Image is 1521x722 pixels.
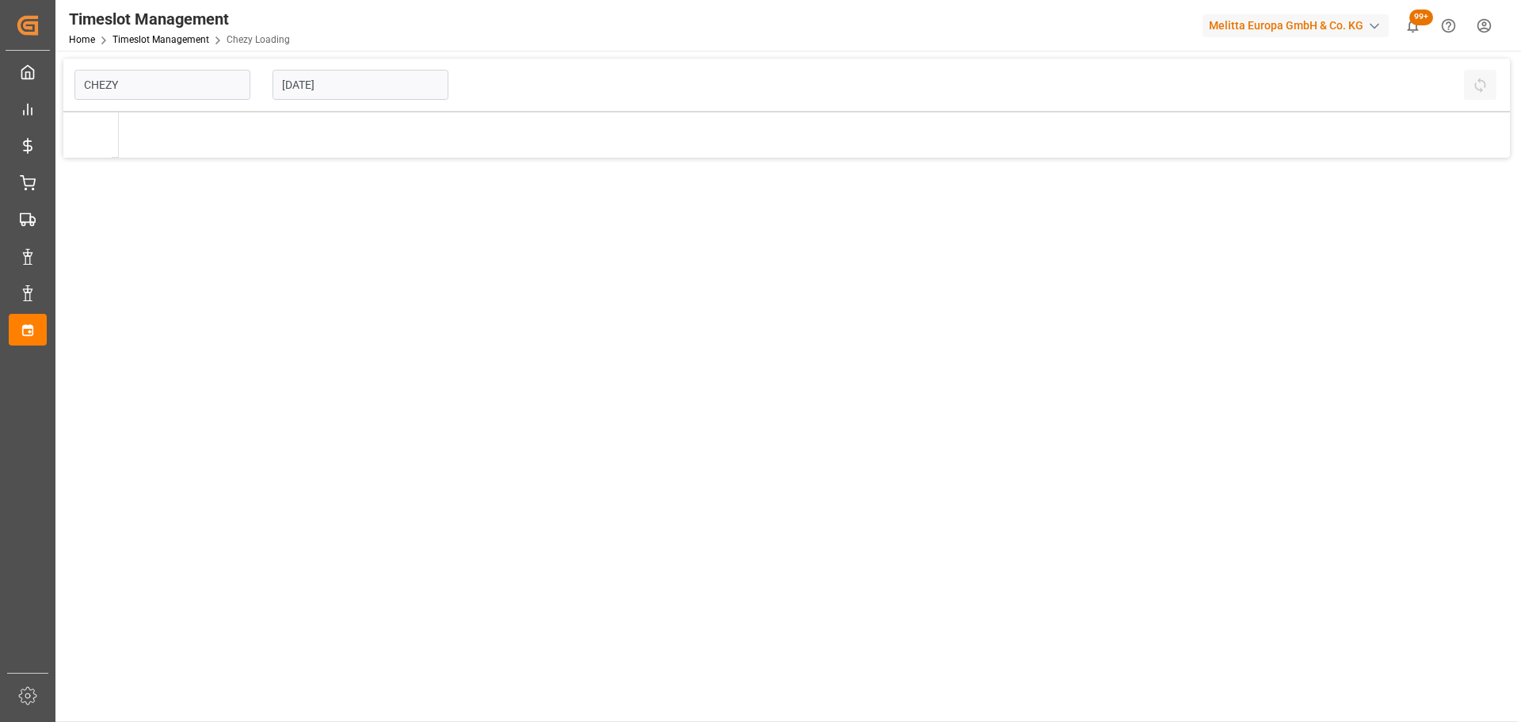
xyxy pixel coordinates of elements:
[1431,8,1466,44] button: Help Center
[1203,14,1389,37] div: Melitta Europa GmbH & Co. KG
[69,7,290,31] div: Timeslot Management
[74,70,250,100] input: Type to search/select
[1409,10,1433,25] span: 99+
[112,34,209,45] a: Timeslot Management
[273,70,448,100] input: DD-MM-YYYY
[1395,8,1431,44] button: show 100 new notifications
[1203,10,1395,40] button: Melitta Europa GmbH & Co. KG
[69,34,95,45] a: Home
